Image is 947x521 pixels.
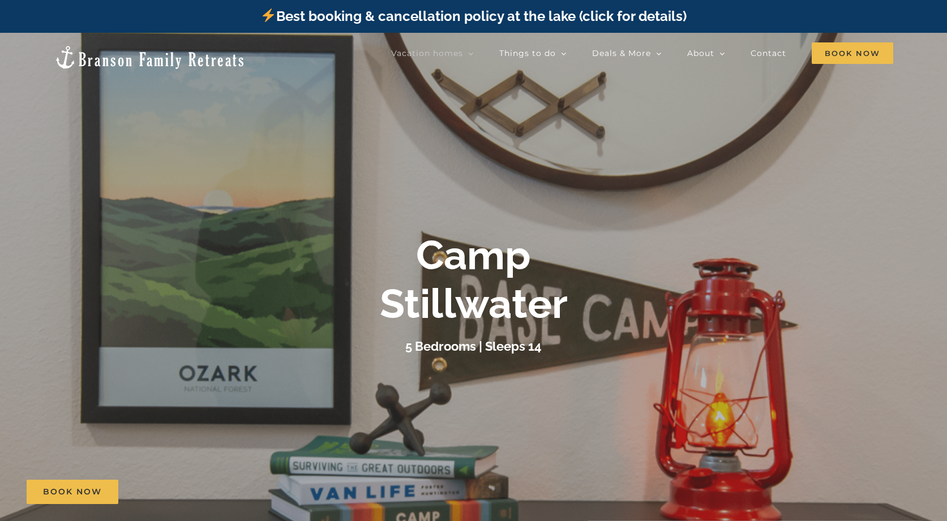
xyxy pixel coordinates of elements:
[812,42,893,64] span: Book Now
[499,42,567,64] a: Things to do
[391,49,463,57] span: Vacation homes
[27,480,118,504] a: Book Now
[687,49,714,57] span: About
[751,49,786,57] span: Contact
[260,8,686,24] a: Best booking & cancellation policy at the lake (click for details)
[751,42,786,64] a: Contact
[391,42,893,64] nav: Main Menu
[380,231,568,328] b: Camp Stillwater
[592,42,662,64] a: Deals & More
[391,42,474,64] a: Vacation homes
[405,339,542,354] h3: 5 Bedrooms | Sleeps 14
[54,45,246,70] img: Branson Family Retreats Logo
[262,8,275,22] img: ⚡️
[499,49,556,57] span: Things to do
[687,42,725,64] a: About
[43,487,102,497] span: Book Now
[592,49,651,57] span: Deals & More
